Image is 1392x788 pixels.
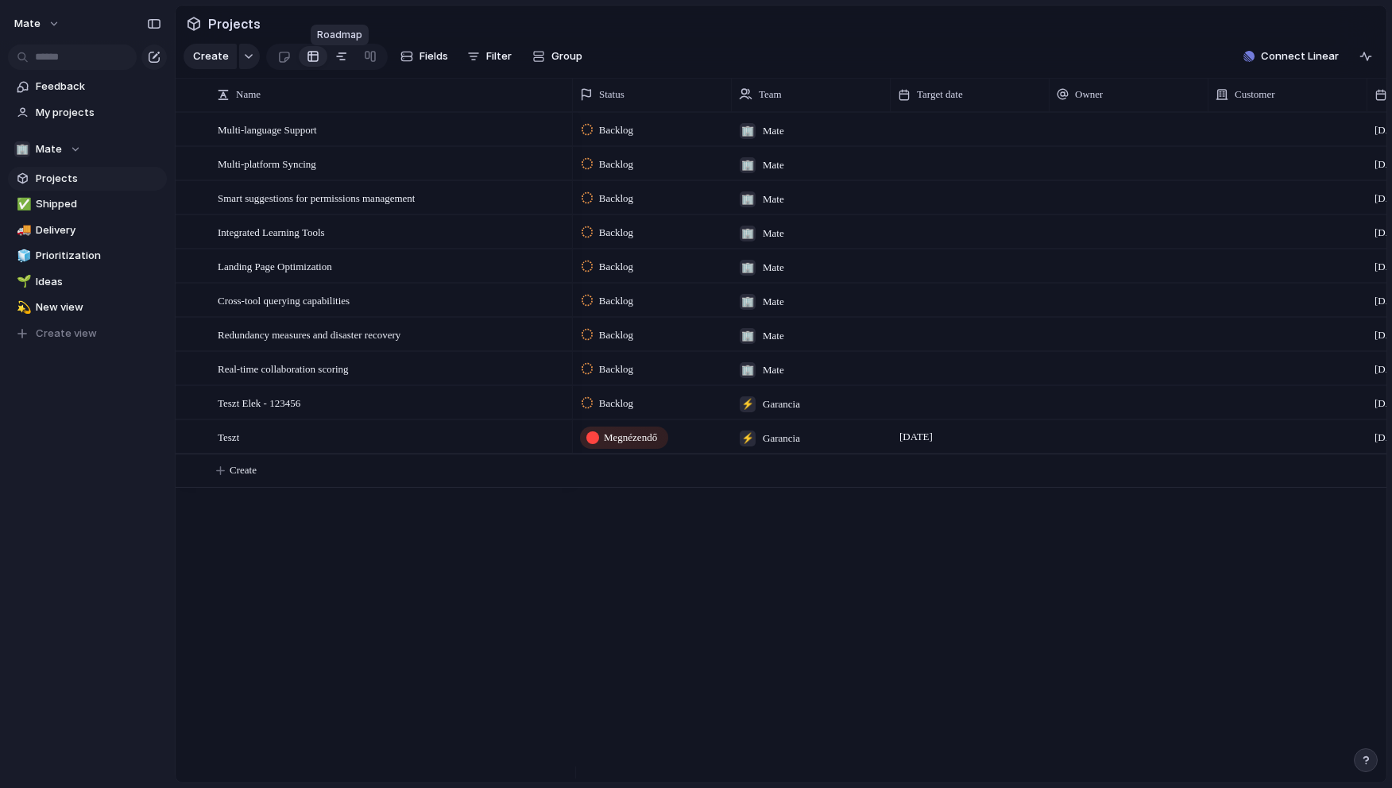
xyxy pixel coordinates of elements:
[230,462,257,478] span: Create
[218,325,400,343] span: Redundancy measures and disaster recovery
[8,192,167,216] a: ✅Shipped
[14,141,30,157] div: 🏢
[763,294,784,310] span: Mate
[17,195,28,214] div: ✅
[763,260,784,276] span: Mate
[461,44,518,69] button: Filter
[36,141,62,157] span: Mate
[486,48,512,64] span: Filter
[8,167,167,191] a: Projects
[8,270,167,294] a: 🌱Ideas
[218,188,415,207] span: Smart suggestions for permissions management
[740,396,756,412] div: ⚡
[599,293,633,309] span: Backlog
[763,328,784,344] span: Mate
[599,156,633,172] span: Backlog
[7,11,68,37] button: mate
[218,291,350,309] span: Cross-tool querying capabilities
[14,222,30,238] button: 🚚
[1235,87,1275,102] span: Customer
[14,196,30,212] button: ✅
[14,274,30,290] button: 🌱
[8,101,167,125] a: My projects
[895,427,937,446] span: [DATE]
[218,427,239,446] span: Teszt
[1075,87,1103,102] span: Owner
[17,299,28,317] div: 💫
[218,257,332,275] span: Landing Page Optimization
[604,430,657,446] span: Megnézendő
[599,327,633,343] span: Backlog
[36,222,161,238] span: Delivery
[8,244,167,268] a: 🧊Prioritization
[524,44,590,69] button: Group
[740,226,756,241] div: 🏢
[917,87,963,102] span: Target date
[740,362,756,378] div: 🏢
[763,123,784,139] span: Mate
[36,326,97,342] span: Create view
[599,191,633,207] span: Backlog
[740,157,756,173] div: 🏢
[8,218,167,242] a: 🚚Delivery
[763,396,800,412] span: Garancia
[36,274,161,290] span: Ideas
[14,248,30,264] button: 🧊
[740,294,756,310] div: 🏢
[236,87,261,102] span: Name
[184,44,237,69] button: Create
[17,272,28,291] div: 🌱
[8,75,167,98] a: Feedback
[740,328,756,344] div: 🏢
[14,16,41,32] span: mate
[218,393,300,411] span: Teszt Elek - 123456
[36,105,161,121] span: My projects
[218,222,325,241] span: Integrated Learning Tools
[599,396,633,411] span: Backlog
[420,48,448,64] span: Fields
[8,322,167,346] button: Create view
[740,260,756,276] div: 🏢
[1261,48,1339,64] span: Connect Linear
[763,362,784,378] span: Mate
[599,259,633,275] span: Backlog
[36,79,161,95] span: Feedback
[17,221,28,239] div: 🚚
[394,44,454,69] button: Fields
[763,226,784,241] span: Mate
[14,299,30,315] button: 💫
[8,137,167,161] button: 🏢Mate
[740,431,756,446] div: ⚡
[36,196,161,212] span: Shipped
[599,122,633,138] span: Backlog
[218,120,317,138] span: Multi-language Support
[36,299,161,315] span: New view
[17,247,28,265] div: 🧊
[311,25,369,45] div: Roadmap
[36,171,161,187] span: Projects
[218,154,316,172] span: Multi-platform Syncing
[599,87,624,102] span: Status
[763,191,784,207] span: Mate
[740,191,756,207] div: 🏢
[36,248,161,264] span: Prioritization
[740,123,756,139] div: 🏢
[599,361,633,377] span: Backlog
[205,10,264,38] span: Projects
[8,295,167,319] a: 💫New view
[551,48,582,64] span: Group
[218,359,349,377] span: Real-time collaboration scoring
[1237,44,1345,68] button: Connect Linear
[763,431,800,446] span: Garancia
[763,157,784,173] span: Mate
[193,48,229,64] span: Create
[759,87,782,102] span: Team
[599,225,633,241] span: Backlog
